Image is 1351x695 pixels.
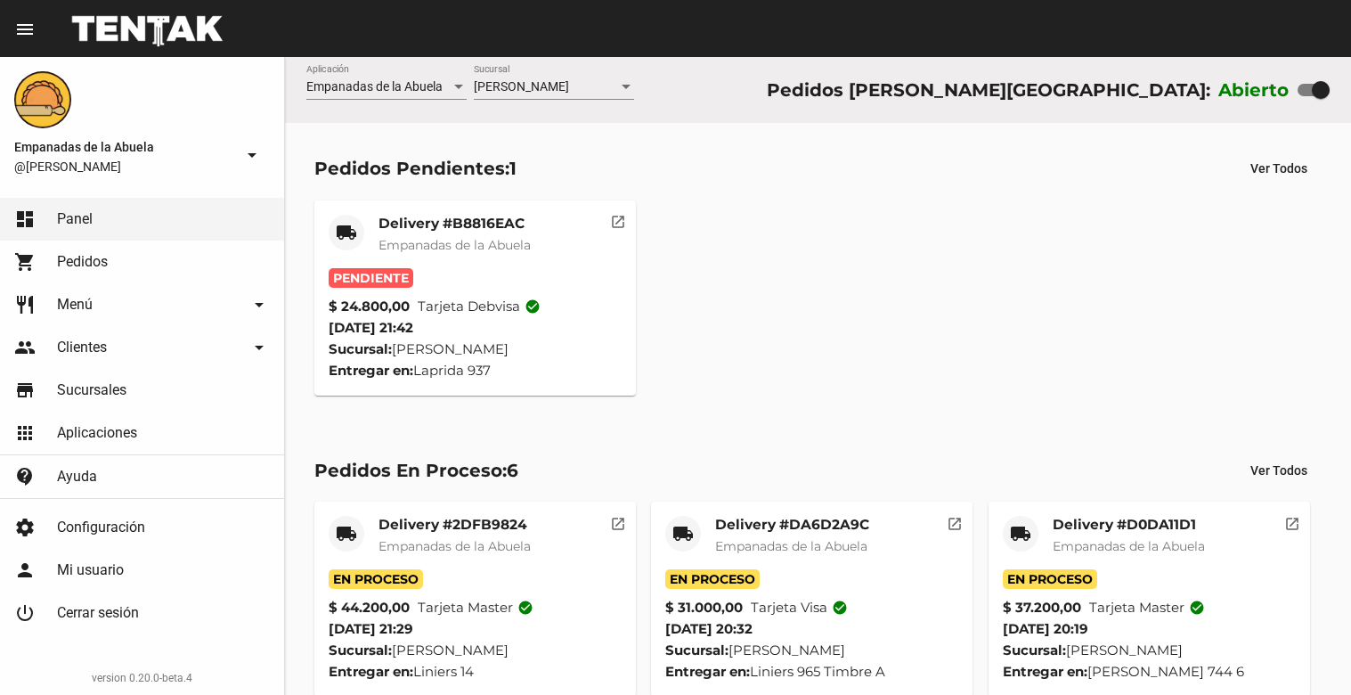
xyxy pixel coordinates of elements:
span: Empanadas de la Abuela [378,538,531,554]
strong: $ 24.800,00 [329,296,410,317]
mat-card-title: Delivery #B8816EAC [378,215,531,233]
span: @[PERSON_NAME] [14,158,234,176]
mat-icon: arrow_drop_down [241,144,263,166]
span: Cerrar sesión [57,604,139,622]
span: Pedidos [57,253,108,271]
strong: Sucursal: [665,642,728,658]
span: Ver Todos [1250,463,1307,478]
span: Empanadas de la Abuela [715,538,867,554]
mat-icon: restaurant [14,294,36,315]
span: [DATE] 20:32 [665,620,753,637]
mat-icon: power_settings_new [14,602,36,624]
mat-icon: shopping_cart [14,251,36,273]
span: Tarjeta master [1089,597,1205,618]
strong: Entregar en: [1003,663,1087,680]
span: Tarjeta debvisa [418,296,541,317]
mat-icon: local_shipping [1010,523,1031,544]
span: Tarjeta master [418,597,533,618]
span: [PERSON_NAME] [474,79,569,94]
mat-card-title: Delivery #DA6D2A9C [715,516,869,534]
span: Sucursales [57,381,126,399]
span: Empanadas de la Abuela [306,79,443,94]
mat-icon: check_circle [832,600,848,616]
mat-icon: person [14,560,36,581]
mat-icon: people [14,337,36,358]
span: Empanadas de la Abuela [378,237,531,253]
mat-icon: arrow_drop_down [248,337,270,358]
mat-card-title: Delivery #D0DA11D1 [1053,516,1205,534]
span: 6 [507,460,518,481]
mat-icon: open_in_new [610,513,626,529]
strong: Sucursal: [1003,642,1066,658]
span: Clientes [57,339,107,356]
span: [DATE] 21:42 [329,319,413,336]
mat-icon: menu [14,19,36,40]
mat-icon: local_shipping [336,222,357,243]
mat-icon: local_shipping [336,523,357,544]
mat-icon: open_in_new [610,211,626,227]
span: Pendiente [329,268,413,288]
span: Tarjeta visa [751,597,848,618]
div: Laprida 937 [329,360,622,381]
strong: Entregar en: [329,362,413,379]
mat-icon: apps [14,422,36,444]
label: Abierto [1218,76,1290,104]
mat-icon: check_circle [1189,600,1205,616]
span: Mi usuario [57,561,124,579]
strong: $ 44.200,00 [329,597,410,618]
mat-icon: check_circle [525,298,541,315]
strong: $ 31.000,00 [665,597,743,618]
div: Liniers 14 [329,661,622,683]
div: Pedidos [PERSON_NAME][GEOGRAPHIC_DATA]: [767,76,1210,104]
mat-icon: local_shipping [672,523,694,544]
div: Liniers 965 Timbre A [665,661,958,683]
button: Ver Todos [1236,454,1322,487]
span: Ayuda [57,468,97,486]
button: Ver Todos [1236,152,1322,184]
span: [DATE] 21:29 [329,620,413,637]
mat-icon: open_in_new [947,513,963,529]
img: f0136945-ed32-4f7c-91e3-a375bc4bb2c5.png [14,71,71,128]
mat-icon: settings [14,517,36,538]
strong: Entregar en: [665,663,750,680]
span: En Proceso [329,569,423,589]
mat-icon: contact_support [14,466,36,487]
span: Empanadas de la Abuela [14,136,234,158]
span: Ver Todos [1250,161,1307,176]
div: [PERSON_NAME] [329,640,622,661]
div: Pedidos Pendientes: [314,154,517,183]
iframe: chat widget [1276,624,1333,677]
div: [PERSON_NAME] [665,640,958,661]
span: En Proceso [665,569,760,589]
strong: Sucursal: [329,642,392,658]
span: 1 [509,158,517,179]
span: Panel [57,210,93,228]
mat-icon: dashboard [14,208,36,230]
strong: Sucursal: [329,340,392,357]
span: [DATE] 20:19 [1003,620,1088,637]
div: [PERSON_NAME] 744 6 [1003,661,1296,683]
span: Configuración [57,519,145,536]
mat-card-title: Delivery #2DFB9824 [378,516,531,534]
span: En Proceso [1003,569,1097,589]
div: Pedidos En Proceso: [314,456,518,485]
div: [PERSON_NAME] [329,339,622,360]
mat-icon: store [14,380,36,401]
span: Aplicaciones [57,424,137,442]
mat-icon: open_in_new [1284,513,1300,529]
mat-icon: arrow_drop_down [248,294,270,315]
div: version 0.20.0-beta.4 [14,669,270,687]
span: Empanadas de la Abuela [1053,538,1205,554]
strong: Entregar en: [329,663,413,680]
div: [PERSON_NAME] [1003,640,1296,661]
span: Menú [57,296,93,314]
mat-icon: check_circle [517,600,533,616]
strong: $ 37.200,00 [1003,597,1081,618]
